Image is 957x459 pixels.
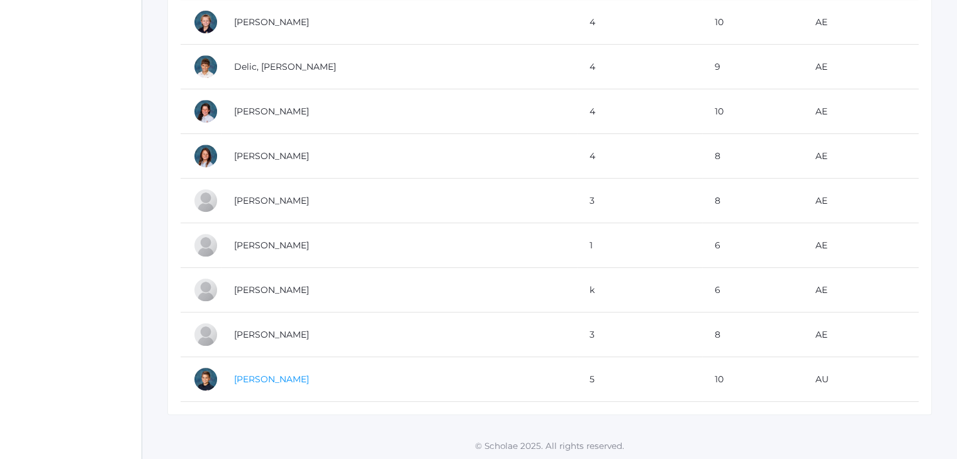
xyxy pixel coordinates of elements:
td: AE [803,134,919,179]
td: 4 [577,89,702,134]
div: Levi Beaty [193,9,218,35]
td: 8 [702,134,803,179]
a: [PERSON_NAME] [234,16,309,28]
td: 9 [702,45,803,89]
td: AE [803,223,919,268]
td: AE [803,312,919,357]
td: 3 [577,179,702,223]
td: AU [803,357,919,402]
a: [PERSON_NAME] [234,373,309,385]
td: AE [803,268,919,312]
div: Stella Honeyman [193,99,218,124]
a: [PERSON_NAME] [234,195,309,206]
a: [PERSON_NAME] [234,329,309,340]
div: Sadie Sponseller [193,322,218,347]
a: Delic, [PERSON_NAME] [234,61,336,72]
td: 3 [577,312,702,357]
div: Luka Delic [193,54,218,79]
td: 10 [702,89,803,134]
p: © Scholae 2025. All rights reserved. [142,440,957,452]
td: 8 [702,312,803,357]
td: 10 [702,357,803,402]
td: k [577,268,702,312]
div: Joel Smith [193,188,218,213]
div: Maggie Oram [193,143,218,169]
td: 5 [577,357,702,402]
td: 4 [577,45,702,89]
a: [PERSON_NAME] [234,106,309,117]
a: [PERSON_NAME] [234,284,309,296]
a: [PERSON_NAME] [234,150,309,162]
div: Brayden Zacharia [193,367,218,392]
td: AE [803,179,919,223]
a: [PERSON_NAME] [234,240,309,251]
td: AE [803,45,919,89]
div: Oliver Smith [193,233,218,258]
td: 6 [702,268,803,312]
td: 6 [702,223,803,268]
td: 1 [577,223,702,268]
td: AE [803,89,919,134]
div: Hadley Sponseller [193,277,218,302]
td: 4 [577,134,702,179]
td: 8 [702,179,803,223]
